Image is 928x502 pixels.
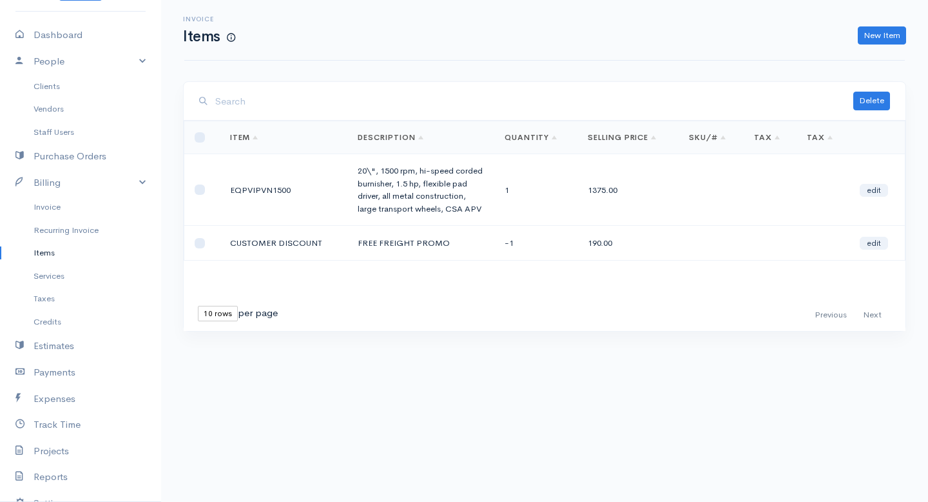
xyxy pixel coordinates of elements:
[689,132,726,143] a: SKU/#
[198,306,278,321] div: per page
[220,154,348,226] td: EQPVIPVN1500
[494,154,577,226] td: 1
[230,132,258,143] a: Item
[347,226,494,261] td: FREE FREIGHT PROMO
[227,32,235,43] span: How to create a new Item?
[588,132,656,143] a: Selling Price
[215,88,853,115] input: Search
[853,92,890,110] button: Delete
[860,237,888,250] a: edit
[220,226,348,261] td: CUSTOMER DISCOUNT
[347,154,494,226] td: 20\", 1500 rpm, hi-speed corded burnisher, 1.5 hp, flexible pad driver, all metal construction, l...
[807,132,833,143] a: Tax
[577,154,679,226] td: 1375.00
[183,28,235,45] h1: Items
[860,184,888,197] a: edit
[577,226,679,261] td: 190.00
[358,132,423,143] a: Description
[754,132,780,143] a: Tax
[183,15,235,23] h6: Invoice
[858,26,906,45] a: New Item
[505,132,557,143] a: Quantity
[494,226,577,261] td: -1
